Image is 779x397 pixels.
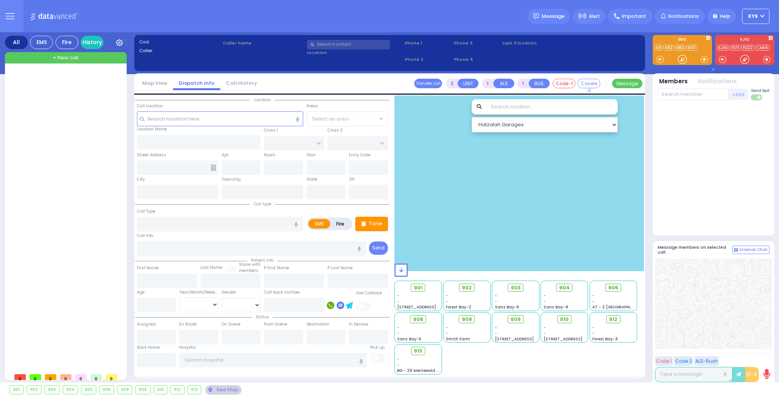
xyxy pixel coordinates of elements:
[663,45,674,51] a: K82
[137,321,156,327] label: Assigned
[544,336,582,342] span: [STREET_ADDRESS]
[75,374,87,380] span: 0
[10,386,23,394] div: 901
[45,386,59,394] div: 903
[612,79,642,88] button: Message
[511,284,521,292] span: 903
[30,36,53,49] div: EMS
[717,45,729,51] a: KJFD
[559,284,570,292] span: 904
[755,45,769,51] a: CAR4
[327,127,343,133] label: Cross 2
[307,103,318,109] label: Areas
[397,368,440,373] span: BG - 29 Merriewold S.
[577,79,600,88] button: Covered
[592,330,595,336] span: -
[81,36,103,49] a: History
[369,220,382,228] p: Tone
[397,330,399,336] span: -
[370,345,385,351] label: Pick up
[446,325,448,330] span: -
[686,45,697,51] a: K101
[544,325,546,330] span: -
[220,79,263,87] a: Call History
[250,97,275,103] span: Location
[720,13,730,20] span: Help
[30,11,81,21] img: Logo
[81,386,96,394] div: 905
[462,316,472,323] span: 908
[446,299,448,304] span: -
[53,54,78,62] span: + New call
[655,356,673,366] button: Code 1
[264,289,300,295] label: Call back number
[495,330,497,336] span: -
[30,374,41,380] span: 0
[106,374,117,380] span: 0
[307,40,390,49] input: Search a contact
[307,321,329,327] label: Destination
[308,219,331,229] label: EMS
[154,386,167,394] div: 910
[188,386,201,394] div: 913
[56,36,78,49] div: Fire
[307,176,317,183] label: State
[223,40,304,46] label: Caller name
[239,262,261,267] small: Share with
[397,336,421,342] span: Sanz Bay-5
[715,38,774,43] label: KJFD
[622,13,646,20] span: Important
[137,111,303,126] input: Search location here
[139,48,221,54] label: Caller:
[486,99,618,114] input: Search location
[414,347,422,355] span: 913
[454,40,500,46] span: Phone 3
[312,115,348,123] span: Select an area
[136,386,150,394] div: 909
[307,49,402,56] label: Location
[397,362,399,368] span: -
[739,247,768,252] span: Internal Chat
[45,374,56,380] span: 0
[356,290,382,296] label: Use Callback
[179,289,218,295] div: Year/Month/Week/Day
[659,77,688,86] button: Members
[63,386,78,394] div: 904
[137,233,153,239] label: Call Info
[222,289,236,295] label: Gender
[414,284,423,292] span: 901
[397,356,399,362] span: -
[510,316,521,323] span: 909
[730,45,741,51] a: FD11
[658,89,729,100] input: Search member
[179,353,367,367] input: Search hospital
[592,304,649,310] span: AT - 2 [GEOGRAPHIC_DATA]
[264,127,278,133] label: Cross 1
[222,321,240,327] label: On Scene
[495,336,534,342] span: [STREET_ADDRESS]
[397,293,399,299] span: -
[544,293,546,299] span: -
[454,56,500,63] span: Phone 4
[137,152,166,158] label: Street Address
[171,386,184,394] div: 912
[493,79,514,88] button: ALS
[655,45,663,51] a: K9
[734,248,738,252] img: comment-alt.png
[592,325,595,330] span: -
[462,284,472,292] span: 902
[742,9,769,24] button: KY9
[179,321,197,327] label: En Route
[349,176,355,183] label: ZIP
[100,386,114,394] div: 906
[14,374,26,380] span: 0
[250,201,275,207] span: Call type
[751,94,763,101] label: Turn off text
[560,316,569,323] span: 910
[732,246,769,254] button: Internal Chat
[247,257,277,263] span: Patient info
[592,336,618,342] span: Forest Bay-3
[349,152,370,158] label: Entry Code
[446,336,470,342] span: Smith Farm
[544,330,546,336] span: -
